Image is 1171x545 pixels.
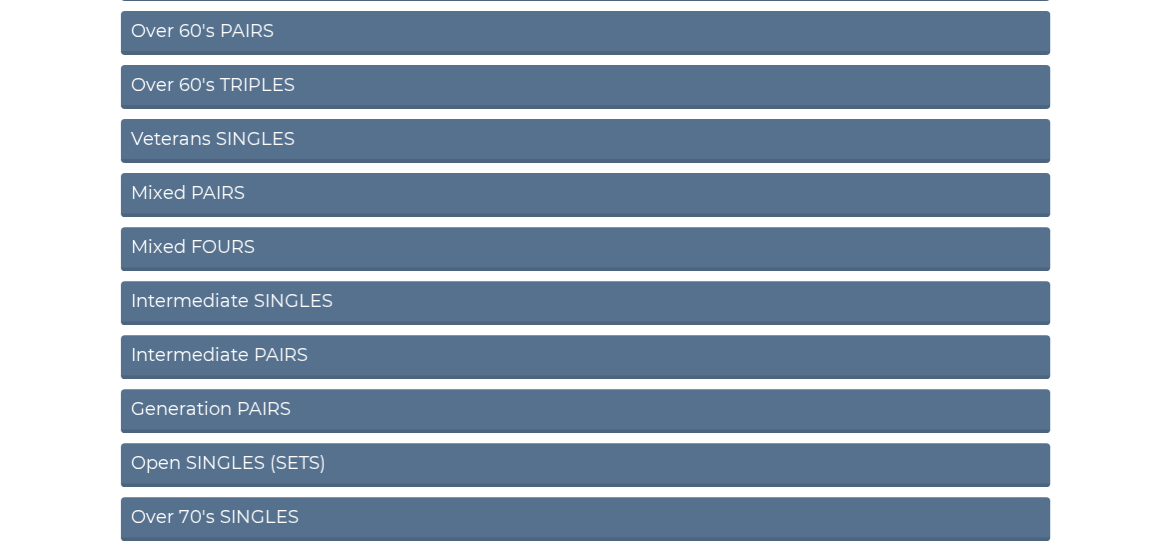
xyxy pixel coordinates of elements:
[121,281,1050,325] a: Intermediate SINGLES
[121,65,1050,109] a: Over 60's TRIPLES
[121,497,1050,541] a: Over 70's SINGLES
[121,119,1050,163] a: Veterans SINGLES
[121,389,1050,433] a: Generation PAIRS
[121,335,1050,379] a: Intermediate PAIRS
[121,227,1050,271] a: Mixed FOURS
[121,173,1050,217] a: Mixed PAIRS
[121,11,1050,55] a: Over 60's PAIRS
[121,443,1050,487] a: Open SINGLES (SETS)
